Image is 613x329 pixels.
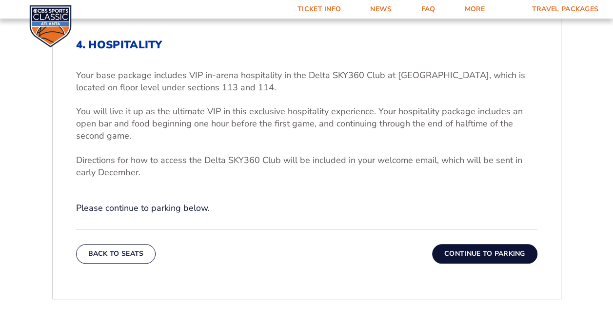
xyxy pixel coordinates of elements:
[76,244,156,264] button: Back To Seats
[76,202,537,214] p: Please continue to parking below.
[76,105,537,143] p: You will live it up as the ultimate VIP in this exclusive hospitality experience. Your hospitalit...
[76,154,537,179] p: Directions for how to access the Delta SKY360 Club will be included in your welcome email, which ...
[76,69,537,94] p: Your base package includes VIP in-arena hospitality in the Delta SKY360 Club at [GEOGRAPHIC_DATA]...
[76,39,537,51] h2: 4. Hospitality
[29,5,72,47] img: CBS Sports Classic
[432,244,537,264] button: Continue To Parking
